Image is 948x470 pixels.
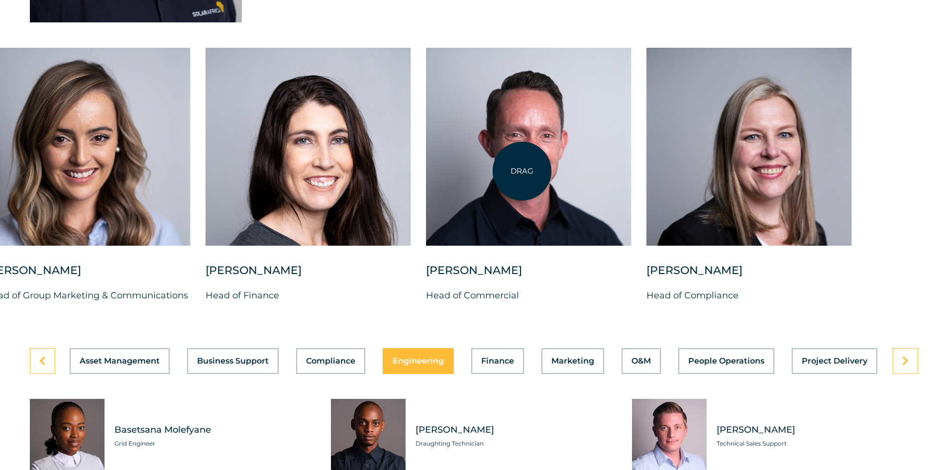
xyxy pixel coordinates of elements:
div: [PERSON_NAME] [426,263,632,288]
div: [PERSON_NAME] [206,263,411,288]
span: Grid Engineer [114,439,316,449]
span: Project Delivery [802,357,867,365]
span: Compliance [306,357,355,365]
span: Draughting Technician [416,439,617,449]
span: Marketing [551,357,594,365]
p: Head of Finance [206,288,411,303]
span: Basetsana Molefyane [114,424,316,436]
span: Finance [481,357,514,365]
span: People Operations [688,357,764,365]
span: Technical Sales Support [717,439,918,449]
span: [PERSON_NAME] [717,424,918,436]
span: Asset Management [80,357,160,365]
div: [PERSON_NAME] [646,263,852,288]
span: Business Support [197,357,269,365]
p: Head of Commercial [426,288,632,303]
span: [PERSON_NAME] [416,424,617,436]
span: Engineering [393,357,444,365]
span: O&M [632,357,651,365]
p: Head of Compliance [646,288,852,303]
